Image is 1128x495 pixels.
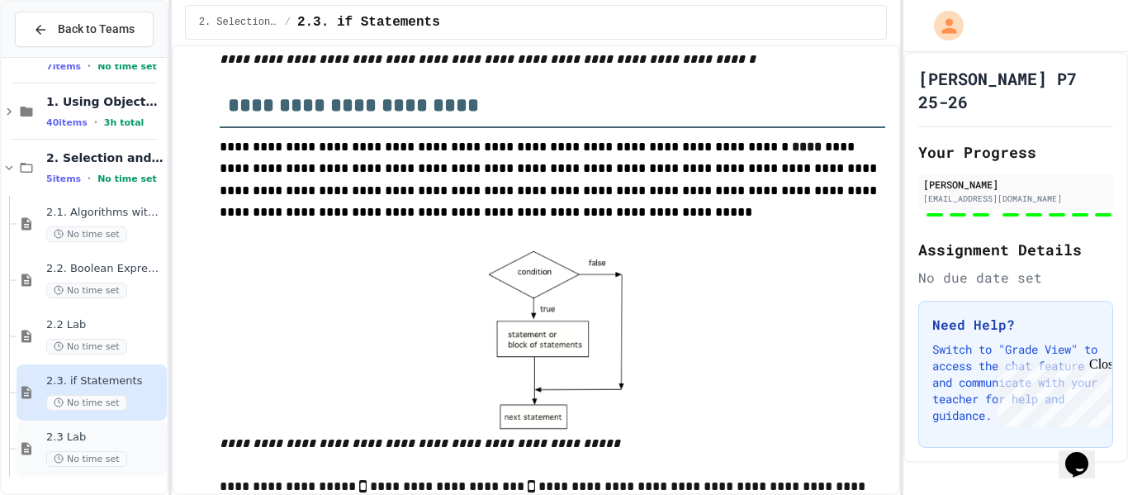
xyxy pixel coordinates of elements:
[46,283,127,298] span: No time set
[46,451,127,467] span: No time set
[991,357,1111,427] iframe: chat widget
[88,172,91,185] span: •
[97,61,157,72] span: No time set
[285,16,291,29] span: /
[932,315,1099,335] h3: Need Help?
[88,59,91,73] span: •
[918,268,1113,288] div: No due date set
[199,16,278,29] span: 2. Selection and Iteration
[46,174,81,184] span: 5 items
[58,21,135,38] span: Back to Teams
[7,7,114,105] div: Chat with us now!Close
[46,61,81,72] span: 7 items
[46,431,164,445] span: 2.3 Lab
[46,117,88,128] span: 40 items
[46,206,164,220] span: 2.1. Algorithms with Selection and Repetition
[46,262,164,276] span: 2.2. Boolean Expressions
[46,339,127,355] span: No time set
[918,67,1113,113] h1: [PERSON_NAME] P7 25-26
[917,7,968,45] div: My Account
[97,174,157,184] span: No time set
[918,238,1113,261] h2: Assignment Details
[46,94,164,109] span: 1. Using Objects and Methods
[297,12,440,32] span: 2.3. if Statements
[932,341,1099,424] p: Switch to "Grade View" to access the chat feature and communicate with your teacher for help and ...
[46,374,164,388] span: 2.3. if Statements
[46,226,127,242] span: No time set
[1059,429,1111,478] iframe: chat widget
[104,117,145,128] span: 3h total
[923,193,1108,205] div: [EMAIL_ADDRESS][DOMAIN_NAME]
[94,116,97,129] span: •
[46,318,164,332] span: 2.2 Lab
[15,12,154,47] button: Back to Teams
[46,395,127,411] span: No time set
[923,177,1108,192] div: [PERSON_NAME]
[918,140,1113,164] h2: Your Progress
[46,150,164,165] span: 2. Selection and Iteration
